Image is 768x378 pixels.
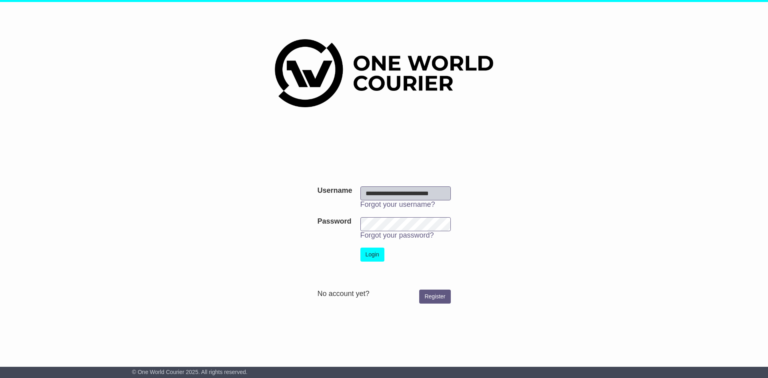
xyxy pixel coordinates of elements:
[132,369,248,375] span: © One World Courier 2025. All rights reserved.
[275,39,493,107] img: One World
[419,290,450,304] a: Register
[360,200,435,208] a: Forgot your username?
[317,290,450,298] div: No account yet?
[360,231,434,239] a: Forgot your password?
[360,248,384,262] button: Login
[317,186,352,195] label: Username
[317,217,351,226] label: Password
